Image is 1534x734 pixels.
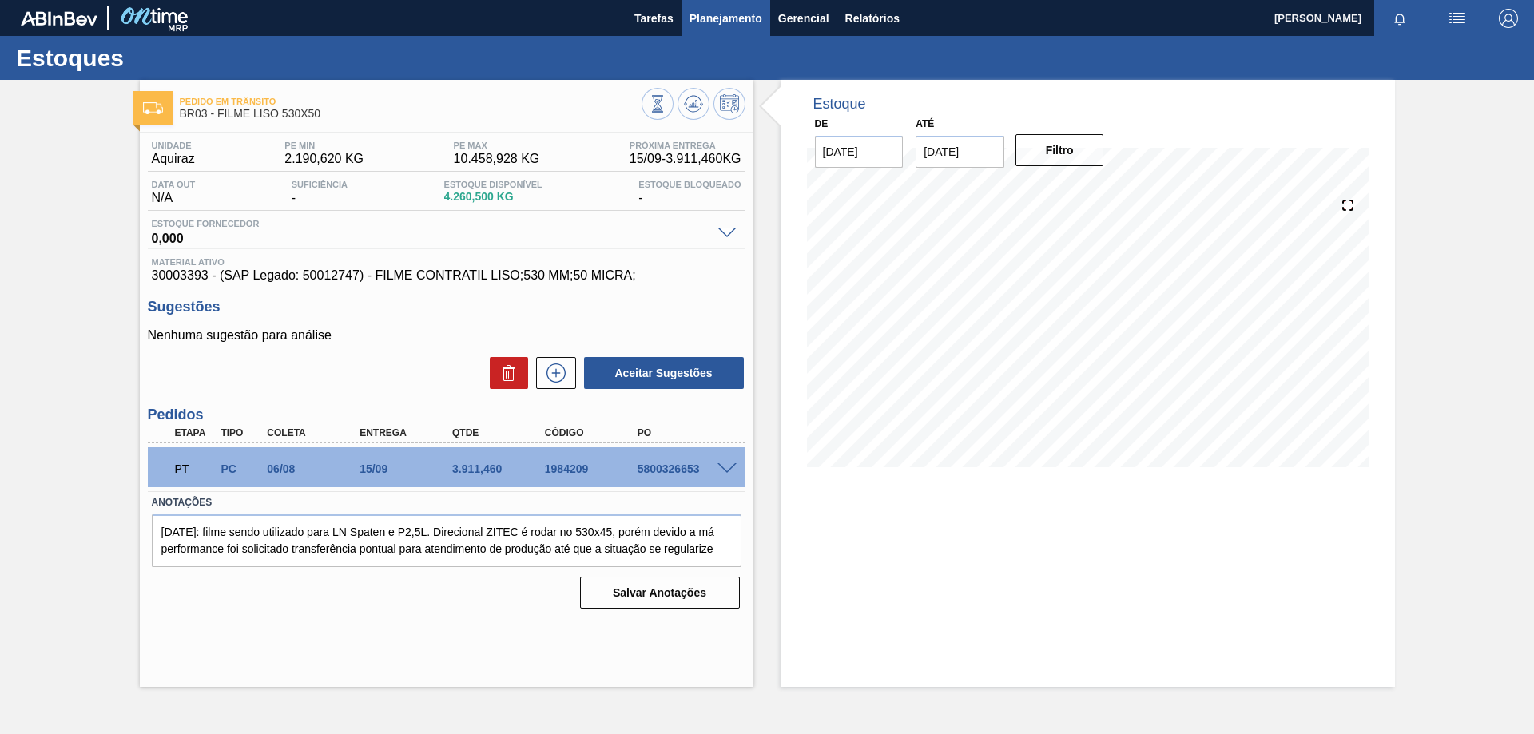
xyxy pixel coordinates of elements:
[152,180,196,189] span: Data out
[813,96,866,113] div: Estoque
[143,102,163,114] img: Ícone
[171,427,219,438] div: Etapa
[541,462,645,475] div: 1984209
[217,462,264,475] div: Pedido de Compra
[630,152,741,166] span: 15/09 - 3.911,460 KG
[580,577,740,609] button: Salvar Anotações
[634,427,737,438] div: PO
[634,462,737,475] div: 5800326653
[148,299,745,315] h3: Sugestões
[152,152,195,166] span: Aquiraz
[634,9,674,28] span: Tarefas
[634,180,745,205] div: -
[448,462,552,475] div: 3.911,460
[175,462,215,475] p: PT
[845,9,900,28] span: Relatórios
[916,136,1004,168] input: dd/mm/yyyy
[584,357,744,389] button: Aceitar Sugestões
[152,228,709,244] span: 0,000
[152,491,741,514] label: Anotações
[217,427,264,438] div: Tipo
[448,427,552,438] div: Qtde
[1499,9,1518,28] img: Logout
[356,427,459,438] div: Entrega
[638,180,741,189] span: Estoque Bloqueado
[576,355,745,391] div: Aceitar Sugestões
[678,88,709,120] button: Atualizar Gráfico
[171,451,219,486] div: Pedido em Trânsito
[916,118,934,129] label: Até
[284,152,364,166] span: 2.190,620 KG
[1448,9,1467,28] img: userActions
[1374,7,1425,30] button: Notificações
[21,11,97,26] img: TNhmsLtSVTkK8tSr43FrP2fwEKptu5GPRR3wAAAABJRU5ErkJggg==
[292,180,348,189] span: Suficiência
[148,407,745,423] h3: Pedidos
[148,180,200,205] div: N/A
[815,118,829,129] label: De
[152,514,741,567] textarea: [DATE]: filme sendo utilizado para LN Spaten e P2,5L. Direcional ZITEC é rodar no 530x45, porém d...
[263,462,367,475] div: 06/08/2025
[152,268,741,283] span: 30003393 - (SAP Legado: 50012747) - FILME CONTRATIL LISO;530 MM;50 MICRA;
[148,328,745,343] p: Nenhuma sugestão para análise
[16,49,300,67] h1: Estoques
[690,9,762,28] span: Planejamento
[288,180,352,205] div: -
[152,257,741,267] span: Material ativo
[263,427,367,438] div: Coleta
[713,88,745,120] button: Programar Estoque
[454,152,540,166] span: 10.458,928 KG
[482,357,528,389] div: Excluir Sugestões
[815,136,904,168] input: dd/mm/yyyy
[454,141,540,150] span: PE MAX
[528,357,576,389] div: Nova sugestão
[180,97,642,106] span: Pedido em Trânsito
[630,141,741,150] span: Próxima Entrega
[444,191,542,203] span: 4.260,500 KG
[284,141,364,150] span: PE MIN
[642,88,674,120] button: Visão Geral dos Estoques
[541,427,645,438] div: Código
[444,180,542,189] span: Estoque Disponível
[1015,134,1104,166] button: Filtro
[356,462,459,475] div: 15/09/2025
[778,9,829,28] span: Gerencial
[152,219,709,228] span: Estoque Fornecedor
[152,141,195,150] span: Unidade
[180,108,642,120] span: BR03 - FILME LISO 530X50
